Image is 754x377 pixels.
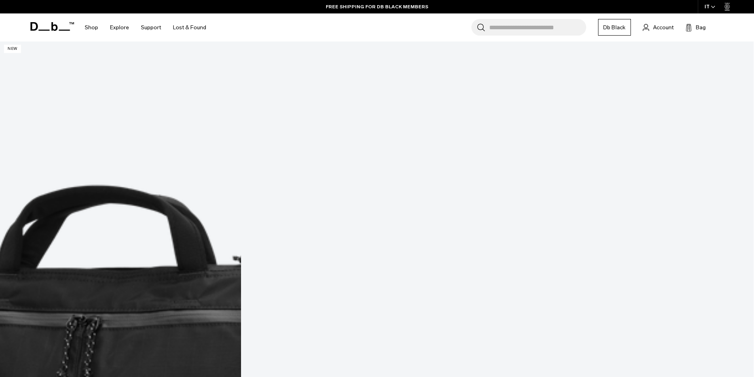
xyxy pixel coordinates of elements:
a: Account [643,23,674,32]
a: FREE SHIPPING FOR DB BLACK MEMBERS [326,3,428,10]
a: Explore [110,13,129,42]
a: Shop [85,13,98,42]
span: Account [653,23,674,32]
a: Lost & Found [173,13,206,42]
a: Db Black [598,19,631,36]
button: Bag [686,23,706,32]
nav: Main Navigation [79,13,212,42]
a: Support [141,13,161,42]
p: New [4,45,21,53]
span: Bag [696,23,706,32]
